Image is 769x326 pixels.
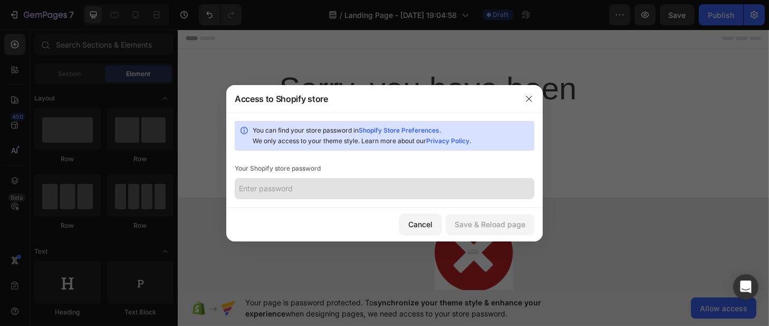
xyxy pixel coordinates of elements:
[253,125,530,146] div: You can find your store password in . We only access to your theme style. Learn more about our .
[426,137,469,145] a: Privacy Policy
[446,214,534,235] button: Save & Reload page
[235,92,328,105] div: Access to Shopify store
[408,219,432,230] div: Cancel
[235,178,534,199] input: Enter password
[108,141,525,165] h2: You are unable to access beacons.a
[359,126,439,134] a: Shopify Store Preferences
[235,163,534,174] div: Your Shopify store password
[733,274,758,300] div: Open Intercom Messenger
[108,38,525,141] h2: Sorry, you have been blocked
[455,219,525,230] div: Save & Reload page
[399,214,441,235] button: Cancel
[275,197,359,281] img: Alt image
